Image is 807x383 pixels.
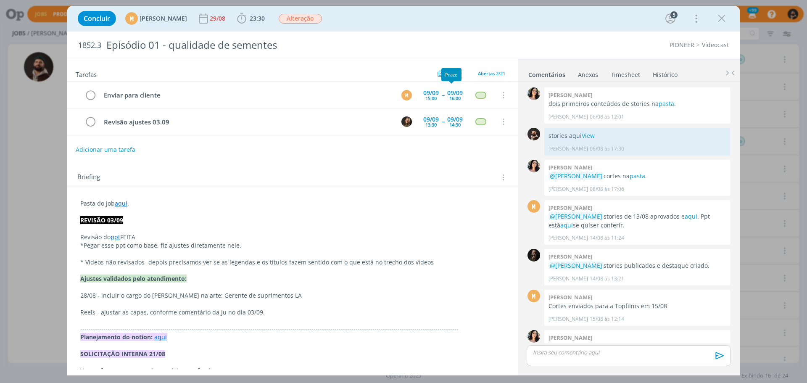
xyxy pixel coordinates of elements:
[549,293,592,301] b: [PERSON_NAME]
[478,70,505,77] span: Abertas 2/21
[549,302,726,310] p: Cortes enviados para a Topfilms em 15/08
[549,234,588,242] p: [PERSON_NAME]
[550,261,602,269] span: @[PERSON_NAME]
[115,199,127,207] a: aqui
[590,275,624,283] span: 14/08 às 13:21
[527,87,540,100] img: T
[590,185,624,193] span: 08/08 às 17:06
[549,100,726,108] p: dois primeiros conteúdos de stories na .
[590,113,624,121] span: 06/08 às 12:01
[111,233,120,241] a: ppt
[80,241,505,250] p: *Pegar esse ppt como base, fiz ajustes diretamente nele.
[527,290,540,302] div: M
[400,115,413,128] button: J
[447,116,463,122] div: 09/09
[401,116,412,127] img: J
[401,90,412,100] div: M
[702,41,729,49] a: Vídeocast
[103,35,454,55] div: Episódio 01 - qualidade de sementes
[78,11,116,26] button: Concluir
[590,234,624,242] span: 14/08 às 11:24
[80,199,505,208] p: Pasta do job .
[549,164,592,171] b: [PERSON_NAME]
[527,330,540,343] img: T
[549,212,726,230] p: stories de 13/08 aprovados e . Ppt está se quiser conferir.
[659,100,674,108] a: pasta
[560,221,573,229] a: aqui
[80,233,505,241] p: Revisão do FEITA
[652,67,678,79] a: Histórico
[527,249,540,261] img: N
[425,96,437,100] div: 15:00
[78,41,101,50] span: 1852.3
[550,212,602,220] span: @[PERSON_NAME]
[423,116,439,122] div: 09/09
[80,258,505,267] p: * Vídeos não revisados- depois precisamos ver se as legendas e os títulos fazem sentido com o que...
[549,113,588,121] p: [PERSON_NAME]
[562,342,572,350] a: doc
[590,315,624,323] span: 15/08 às 12:14
[549,342,726,351] p: novo na pasta.
[549,253,592,260] b: [PERSON_NAME]
[75,142,136,157] button: Adicionar uma tarefa
[610,67,641,79] a: Timesheet
[278,13,322,24] button: Alteração
[84,15,110,22] span: Concluir
[80,350,165,358] strong: SOLICITAÇÃO INTERNA 21/08
[670,41,694,49] a: PIONEER
[279,14,322,24] span: Alteração
[400,89,413,101] button: M
[80,333,153,341] strong: Planejamento do notion:
[549,132,726,140] p: stories aqui
[549,91,592,99] b: [PERSON_NAME]
[550,172,602,180] span: @[PERSON_NAME]
[77,172,100,183] span: Briefing
[527,200,540,213] div: M
[80,275,187,283] strong: Ajustes validados pelo atendimento:
[80,367,505,375] p: Vamos fazer um carrossel para deixar no feed.
[549,275,588,283] p: [PERSON_NAME]
[685,212,697,220] a: aqui
[549,204,592,211] b: [PERSON_NAME]
[80,325,505,333] p: -------------------------------------------------------------------------------------------------...
[549,334,592,341] b: [PERSON_NAME]
[80,308,505,317] p: Reels - ajustar as capas, conforme comentário da Ju no dia 03/09.
[590,145,624,153] span: 06/08 às 17:30
[549,172,726,180] p: cortes na .
[80,291,505,300] p: 28/08 - incluir o cargo do [PERSON_NAME] na arte: Gerente de suprimentos LA
[140,16,187,21] span: [PERSON_NAME]
[442,92,444,98] span: --
[76,69,97,79] span: Tarefas
[549,315,588,323] p: [PERSON_NAME]
[528,67,566,79] a: Comentários
[125,12,187,25] button: M[PERSON_NAME]
[449,122,461,127] div: 14:30
[425,122,437,127] div: 13:30
[67,6,740,375] div: dialog
[527,160,540,172] img: T
[235,12,267,25] button: 23:30
[442,119,444,124] span: --
[125,12,138,25] div: M
[549,145,588,153] p: [PERSON_NAME]
[441,68,462,81] div: Prazo
[100,117,393,127] div: Revisão ajustes 03.09
[100,90,393,100] div: Enviar para cliente
[250,14,265,22] span: 23:30
[210,16,227,21] div: 29/08
[447,90,463,96] div: 09/09
[664,12,677,25] button: 5
[578,71,598,79] div: Anexos
[582,132,595,140] a: View
[549,261,726,270] p: stories publicados e destaque criado.
[549,185,588,193] p: [PERSON_NAME]
[154,333,167,341] a: aqui
[527,128,540,140] img: D
[630,172,645,180] a: pasta
[423,90,439,96] div: 09/09
[80,216,123,224] strong: REVISÃO 03/09
[670,11,678,18] div: 5
[449,96,461,100] div: 16:00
